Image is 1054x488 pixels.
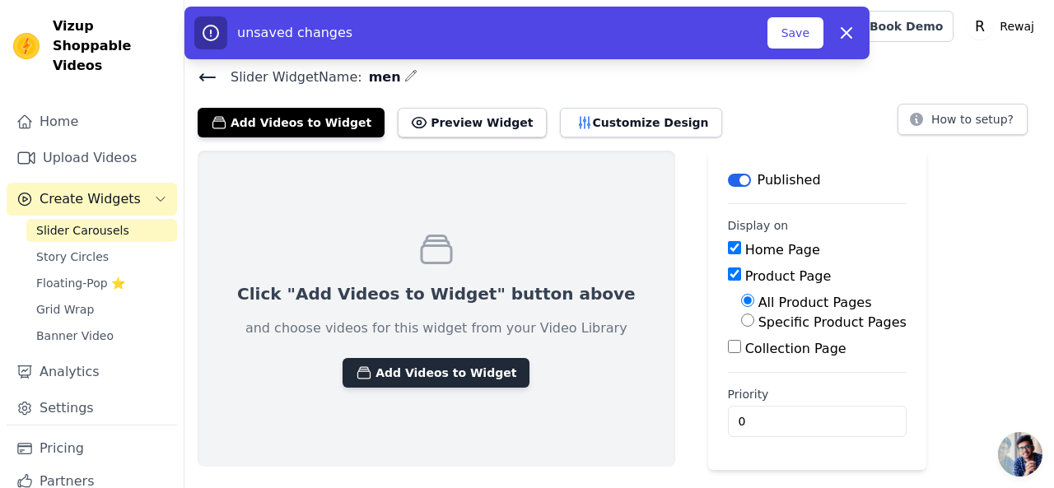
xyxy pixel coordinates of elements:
label: Product Page [745,268,832,284]
span: unsaved changes [237,25,352,40]
button: Customize Design [560,108,722,137]
a: Grid Wrap [26,298,177,321]
p: Click "Add Videos to Widget" button above [237,282,636,305]
span: Create Widgets [40,189,141,209]
a: Pricing [7,432,177,465]
button: Create Widgets [7,183,177,216]
label: Specific Product Pages [758,314,907,330]
a: Home [7,105,177,138]
a: Floating-Pop ⭐ [26,272,177,295]
button: Save [767,17,823,49]
a: Analytics [7,356,177,388]
a: How to setup? [898,115,1028,131]
p: and choose videos for this widget from your Video Library [245,318,627,338]
button: Add Videos to Widget [343,358,529,388]
label: All Product Pages [758,295,872,310]
button: How to setup? [898,104,1028,135]
span: Story Circles [36,249,109,265]
legend: Display on [728,217,789,234]
button: Preview Widget [398,108,546,137]
span: Slider Widget Name: [217,67,362,87]
a: Open chat [998,432,1042,476]
button: Add Videos to Widget [198,108,385,137]
div: Edit Name [404,66,417,88]
span: Slider Carousels [36,222,129,239]
a: Settings [7,392,177,425]
p: Published [758,170,821,190]
span: men [362,67,401,87]
span: Grid Wrap [36,301,94,318]
a: Upload Videos [7,142,177,174]
span: Banner Video [36,328,114,344]
label: Priority [728,386,907,402]
a: Banner Video [26,324,177,347]
span: Floating-Pop ⭐ [36,275,125,291]
label: Home Page [745,242,820,258]
label: Collection Page [745,341,846,356]
a: Slider Carousels [26,219,177,242]
a: Story Circles [26,245,177,268]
